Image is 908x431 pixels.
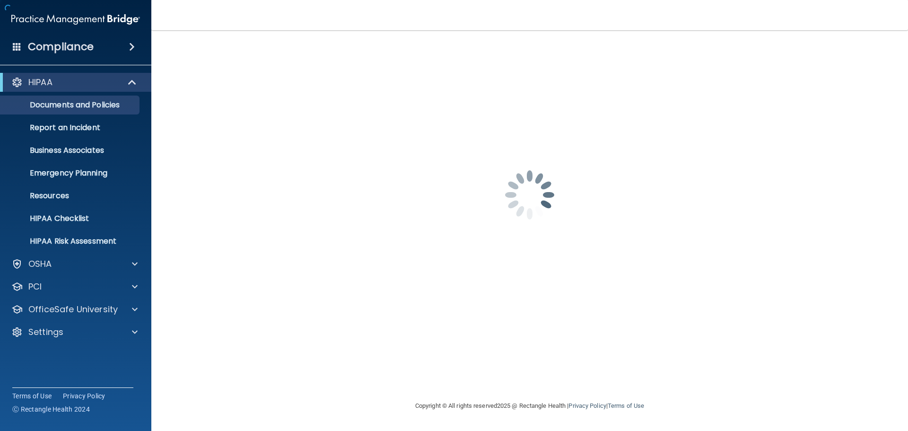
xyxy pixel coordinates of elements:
[11,258,138,270] a: OSHA
[482,148,577,242] img: spinner.e123f6fc.gif
[608,402,644,409] a: Terms of Use
[28,40,94,53] h4: Compliance
[6,100,135,110] p: Documents and Policies
[357,391,702,421] div: Copyright © All rights reserved 2025 @ Rectangle Health | |
[6,123,135,132] p: Report an Incident
[568,402,606,409] a: Privacy Policy
[6,214,135,223] p: HIPAA Checklist
[28,281,42,292] p: PCI
[6,237,135,246] p: HIPAA Risk Assessment
[63,391,105,401] a: Privacy Policy
[12,391,52,401] a: Terms of Use
[11,77,137,88] a: HIPAA
[12,405,90,414] span: Ⓒ Rectangle Health 2024
[11,326,138,338] a: Settings
[11,304,138,315] a: OfficeSafe University
[11,281,138,292] a: PCI
[6,191,135,201] p: Resources
[28,77,52,88] p: HIPAA
[28,304,118,315] p: OfficeSafe University
[6,168,135,178] p: Emergency Planning
[28,326,63,338] p: Settings
[28,258,52,270] p: OSHA
[6,146,135,155] p: Business Associates
[11,10,140,29] img: PMB logo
